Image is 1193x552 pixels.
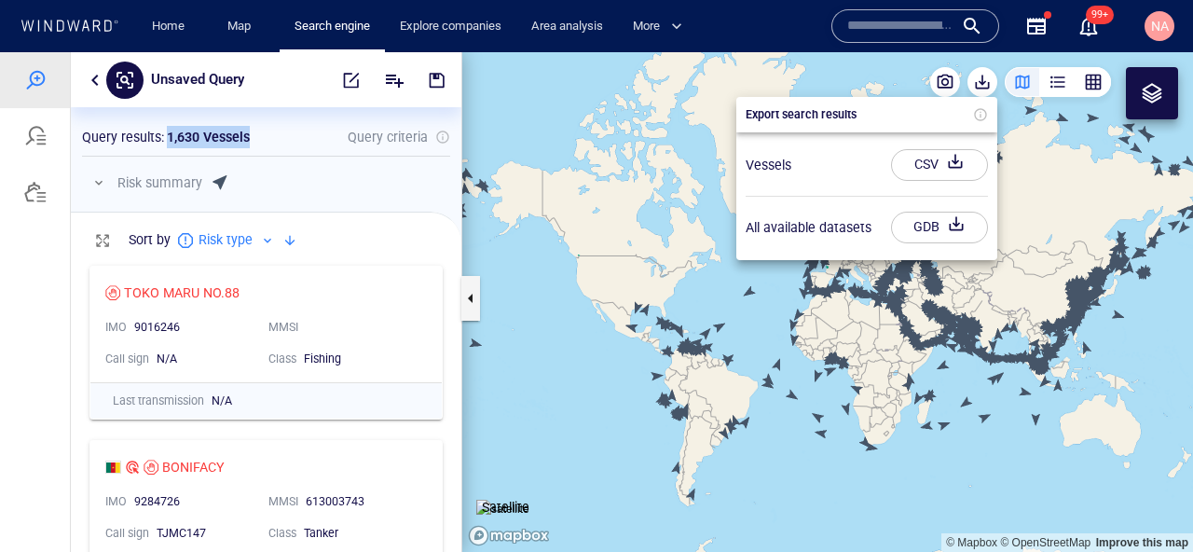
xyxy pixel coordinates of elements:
[746,102,791,124] div: Vessels
[213,10,272,43] button: Map
[1141,7,1178,45] button: NA
[1114,468,1179,538] iframe: Chat
[144,10,192,43] a: Home
[1077,15,1100,37] div: Notification center
[1066,4,1111,48] button: 99+
[633,16,682,37] span: More
[625,10,698,43] button: More
[524,10,610,43] a: Area analysis
[220,10,265,43] a: Map
[891,159,988,191] button: GDB
[138,10,198,43] button: Home
[392,10,509,43] a: Explore companies
[1151,19,1169,34] span: NA
[746,54,857,71] p: Export search results
[1086,6,1114,24] span: 99+
[911,97,942,128] div: CSV
[746,164,871,186] div: All available datasets
[891,97,988,129] button: CSV
[910,159,943,190] div: GDB
[287,10,377,43] a: Search engine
